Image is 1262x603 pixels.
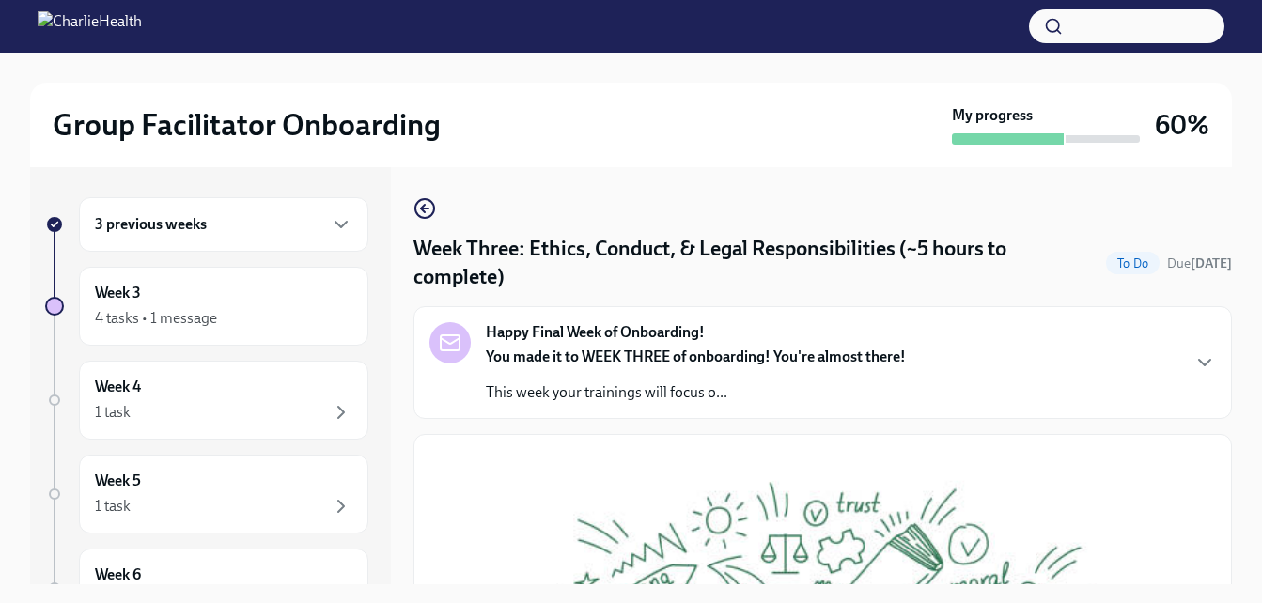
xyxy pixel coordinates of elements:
[1167,255,1232,272] span: September 15th, 2025 10:00
[95,283,141,303] h6: Week 3
[95,402,131,423] div: 1 task
[1106,256,1160,271] span: To Do
[95,214,207,235] h6: 3 previous weeks
[1155,108,1209,142] h3: 60%
[45,267,368,346] a: Week 34 tasks • 1 message
[1191,255,1232,271] strong: [DATE]
[45,455,368,533] a: Week 51 task
[952,105,1033,126] strong: My progress
[53,106,441,144] h2: Group Facilitator Onboarding
[95,377,141,397] h6: Week 4
[95,471,141,491] h6: Week 5
[486,322,705,343] strong: Happy Final Week of Onboarding!
[95,564,141,585] h6: Week 6
[45,361,368,440] a: Week 41 task
[95,308,217,329] div: 4 tasks • 1 message
[38,11,142,41] img: CharlieHealth
[486,348,906,365] strong: You made it to WEEK THREE of onboarding! You're almost there!
[95,496,131,517] div: 1 task
[413,235,1098,291] h4: Week Three: Ethics, Conduct, & Legal Responsibilities (~5 hours to complete)
[486,382,906,403] p: This week your trainings will focus o...
[1167,255,1232,271] span: Due
[79,197,368,252] div: 3 previous weeks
